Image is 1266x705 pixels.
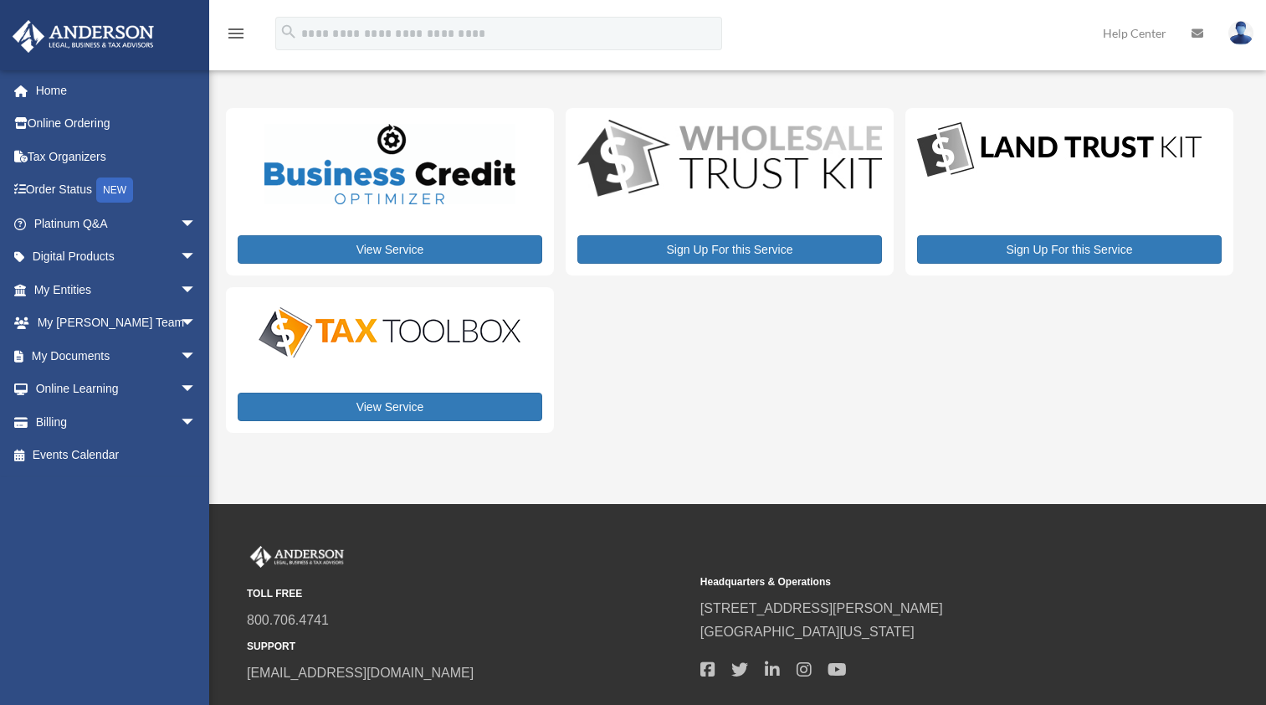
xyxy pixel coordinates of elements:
a: Online Learningarrow_drop_down [12,373,222,406]
a: View Service [238,393,542,421]
span: arrow_drop_down [180,373,213,407]
a: menu [226,29,246,44]
a: My Documentsarrow_drop_down [12,339,222,373]
img: Anderson Advisors Platinum Portal [8,20,159,53]
i: menu [226,23,246,44]
small: Headquarters & Operations [700,574,1142,591]
span: arrow_drop_down [180,240,213,275]
img: LandTrust_lgo-1.jpg [917,120,1202,181]
a: Billingarrow_drop_down [12,405,222,439]
a: My Entitiesarrow_drop_down [12,273,222,306]
a: Online Ordering [12,107,222,141]
a: [EMAIL_ADDRESS][DOMAIN_NAME] [247,666,474,680]
a: 800.706.4741 [247,613,329,627]
span: arrow_drop_down [180,273,213,307]
div: NEW [96,178,133,203]
a: Digital Productsarrow_drop_down [12,240,213,274]
a: [STREET_ADDRESS][PERSON_NAME] [700,601,943,615]
img: Anderson Advisors Platinum Portal [247,546,347,568]
span: arrow_drop_down [180,405,213,440]
a: Sign Up For this Service [577,235,882,264]
i: search [279,23,298,41]
a: Events Calendar [12,439,222,472]
img: User Pic [1228,21,1253,45]
a: Order StatusNEW [12,173,222,208]
a: Sign Up For this Service [917,235,1222,264]
small: SUPPORT [247,638,689,656]
span: arrow_drop_down [180,207,213,241]
a: View Service [238,235,542,264]
a: [GEOGRAPHIC_DATA][US_STATE] [700,625,915,639]
span: arrow_drop_down [180,339,213,373]
span: arrow_drop_down [180,306,213,341]
img: WS-Trust-Kit-lgo-1.jpg [577,120,882,200]
a: Platinum Q&Aarrow_drop_down [12,207,222,240]
a: Home [12,74,222,107]
small: TOLL FREE [247,585,689,603]
a: My [PERSON_NAME] Teamarrow_drop_down [12,306,222,340]
a: Tax Organizers [12,140,222,173]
